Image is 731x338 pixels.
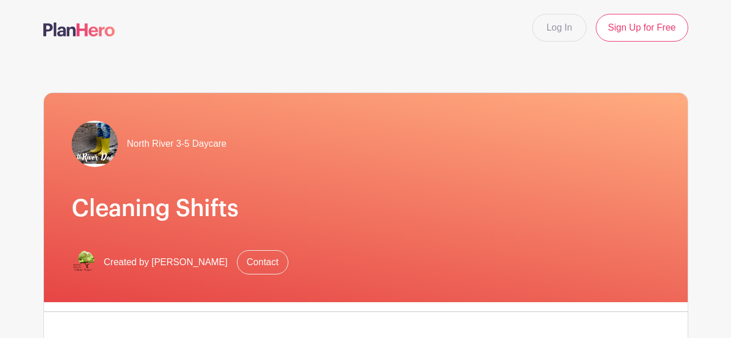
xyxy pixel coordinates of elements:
a: Sign Up for Free [596,14,688,42]
span: North River 3-5 Daycare [127,137,227,151]
a: Log In [532,14,587,42]
h1: Cleaning Shifts [72,195,660,222]
img: logo-507f7623f17ff9eddc593b1ce0a138ce2505c220e1c5a4e2b4648c50719b7d32.svg [43,23,115,36]
a: Contact [237,250,288,274]
img: IMG_0645.png [72,251,95,274]
img: Junior%20Kindergarten%20background%20website.png [72,121,118,167]
span: Created by [PERSON_NAME] [104,255,228,269]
